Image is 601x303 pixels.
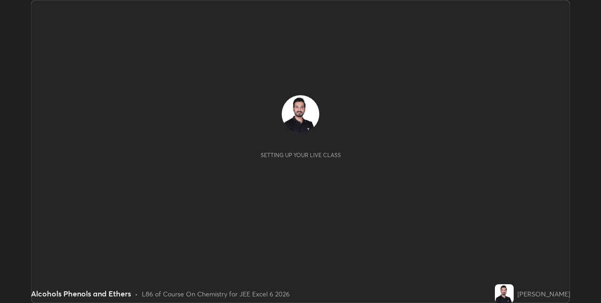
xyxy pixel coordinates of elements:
div: [PERSON_NAME] [517,289,570,299]
div: Setting up your live class [261,151,341,159]
div: Alcohols Phenols and Ethers [31,288,131,299]
div: L86 of Course On Chemistry for JEE Excel 6 2026 [142,289,290,299]
img: 4e1817fbb27c49faa6560c8ebe6e622e.jpg [282,95,319,133]
div: • [135,289,138,299]
img: 4e1817fbb27c49faa6560c8ebe6e622e.jpg [495,284,514,303]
